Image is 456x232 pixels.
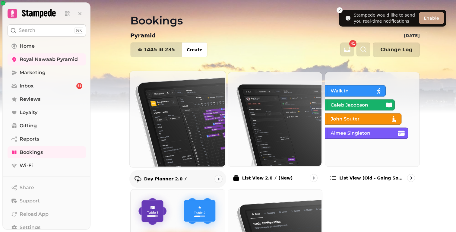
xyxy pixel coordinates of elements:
div: ⌘K [74,27,83,34]
a: Loyalty [8,106,86,119]
img: List View 2.0 ⚡ (New) [227,72,322,166]
a: List view (Old - going soon)List view (Old - going soon) [325,72,420,187]
img: Day Planner 2.0 ⚡ [129,70,225,167]
a: Reports [8,133,86,145]
span: Gifting [20,122,37,129]
span: 1445 [144,47,157,52]
span: Royal Nawaab Pyramid [20,56,78,63]
p: Day Planner 2.0 ⚡ [144,176,187,182]
div: Stampede would like to send you real-time notifications [354,12,416,24]
button: Reload App [8,208,86,220]
a: Reviews [8,93,86,105]
svg: go to [408,175,414,181]
a: Home [8,40,86,52]
button: Close toast [337,7,343,13]
button: Enable [419,12,444,24]
span: Change Log [380,47,412,52]
button: 1445235 [131,43,182,57]
span: 41 [78,84,81,88]
a: Wi-Fi [8,160,86,172]
button: Change Log [373,43,420,57]
span: Reload App [20,211,49,218]
svg: go to [215,176,221,182]
span: Loyalty [20,109,37,116]
a: Inbox41 [8,80,86,92]
button: Support [8,195,86,207]
span: 235 [165,47,175,52]
a: Marketing [8,67,86,79]
span: Wi-Fi [20,162,33,169]
a: Royal Nawaab Pyramid [8,53,86,65]
button: Search⌘K [8,24,86,37]
svg: go to [311,175,317,181]
span: Share [20,184,34,191]
span: Home [20,43,35,50]
span: Create [187,48,202,52]
button: Share [8,182,86,194]
p: List view (Old - going soon) [339,175,405,181]
span: Reviews [20,96,40,103]
p: [DATE] [404,33,420,39]
button: Create [182,43,207,57]
a: List View 2.0 ⚡ (New)List View 2.0 ⚡ (New) [228,72,323,187]
span: Support [20,197,40,205]
a: Day Planner 2.0 ⚡Day Planner 2.0 ⚡ [129,71,226,188]
span: 41 [351,42,355,45]
span: Marketing [20,69,46,76]
p: Search [19,27,35,34]
img: List view (Old - going soon) [325,72,419,166]
a: Gifting [8,120,86,132]
a: Bookings [8,146,86,158]
span: Settings [20,224,40,231]
p: Pyramid [130,31,156,40]
span: Inbox [20,82,33,90]
p: List View 2.0 ⚡ (New) [242,175,293,181]
span: Reports [20,135,39,143]
span: Bookings [20,149,43,156]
